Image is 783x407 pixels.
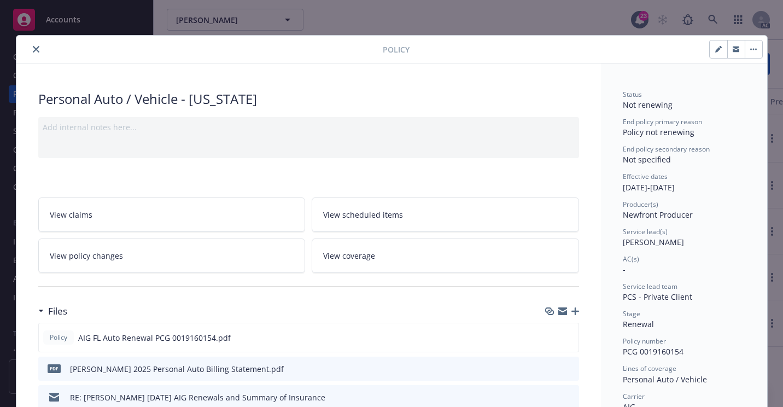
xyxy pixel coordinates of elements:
span: AC(s) [623,254,639,264]
a: View policy changes [38,239,306,273]
span: Lines of coverage [623,364,676,373]
span: Effective dates [623,172,668,181]
span: View scheduled items [323,209,403,220]
span: Stage [623,309,640,318]
span: [PERSON_NAME] [623,237,684,247]
span: Not specified [623,154,671,165]
a: View coverage [312,239,579,273]
span: Policy not renewing [623,127,694,137]
span: View policy changes [50,250,123,261]
span: View coverage [323,250,375,261]
a: View scheduled items [312,197,579,232]
button: download file [547,332,556,344]
button: close [30,43,43,56]
span: Policy [383,44,410,55]
button: preview file [565,392,575,403]
span: Status [623,90,642,99]
span: Policy number [623,336,666,346]
div: Add internal notes here... [43,121,575,133]
span: Not renewing [623,100,673,110]
div: [DATE] - [DATE] [623,172,745,193]
button: download file [547,363,556,375]
span: Renewal [623,319,654,329]
span: PCS - Private Client [623,292,692,302]
span: End policy secondary reason [623,144,710,154]
div: [PERSON_NAME] 2025 Personal Auto Billing Statement.pdf [70,363,284,375]
span: Producer(s) [623,200,658,209]
div: Files [38,304,67,318]
h3: Files [48,304,67,318]
span: pdf [48,364,61,373]
button: download file [547,392,556,403]
span: Policy [48,333,69,342]
span: AIG FL Auto Renewal PCG 0019160154.pdf [78,332,231,344]
div: RE: [PERSON_NAME] [DATE] AIG Renewals and Summary of Insurance [70,392,325,403]
a: View claims [38,197,306,232]
span: Service lead team [623,282,677,291]
button: preview file [564,332,574,344]
span: View claims [50,209,92,220]
span: - [623,264,626,275]
div: Personal Auto / Vehicle - [US_STATE] [38,90,579,108]
span: End policy primary reason [623,117,702,126]
span: Carrier [623,392,645,401]
div: Personal Auto / Vehicle [623,374,745,385]
button: preview file [565,363,575,375]
span: Newfront Producer [623,210,693,220]
span: Service lead(s) [623,227,668,236]
span: PCG 0019160154 [623,346,683,357]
